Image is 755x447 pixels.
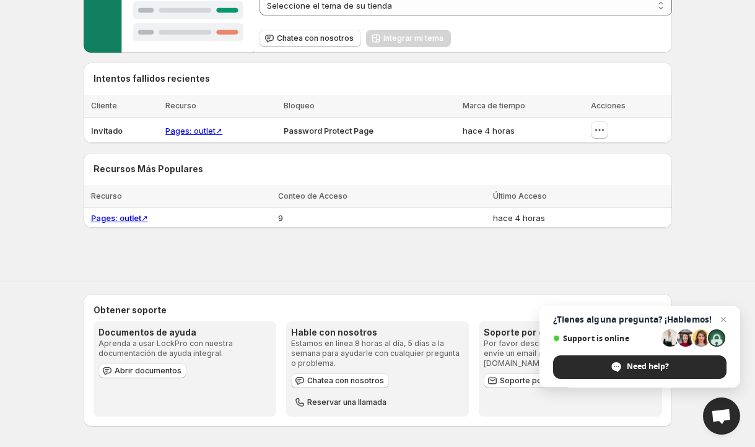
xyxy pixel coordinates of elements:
span: Acciones [591,101,626,110]
h3: Hable con nosotros [291,326,464,339]
h3: Soporte por email [484,326,657,339]
span: Marca de tiempo [463,101,525,110]
span: hace 4 horas [493,213,545,223]
span: ¿Tienes alguna pregunta? ¡Hablemos! [553,315,727,324]
h2: Intentos fallidos recientes [94,72,210,85]
span: Need help? [627,361,669,372]
span: Recurso [91,191,122,201]
button: Chatea con nosotros [260,30,361,47]
td: 9 [274,208,489,228]
h2: Recursos Más Populares [94,163,662,175]
span: Chatea con nosotros [277,33,354,43]
span: Soporte por email [500,376,567,386]
div: Open chat [703,397,740,435]
span: Abrir documentos [115,366,181,376]
button: Reservar una llamada [291,395,391,410]
h2: Obtener soporte [94,304,662,316]
span: Invitado [91,126,123,136]
h3: Documentos de ayuda [98,326,271,339]
a: Pages: outlet↗ [91,213,148,223]
a: Pages: outlet↗ [165,126,222,136]
p: Por favor describa brevemente su consulta y envíe un email a [EMAIL_ADDRESS][DOMAIN_NAME]. [484,339,657,368]
button: Chatea con nosotros [291,373,389,388]
span: Cliente [91,101,117,110]
a: Abrir documentos [98,363,186,378]
span: Support is online [553,334,657,343]
span: Chatea con nosotros [307,376,384,386]
a: Soporte por email [484,373,572,388]
p: Estamos en línea 8 horas al día, 5 días a la semana para ayudarle con cualquier pregunta o problema. [291,339,464,368]
span: Password Protect Page [284,126,373,136]
span: Bloqueo [284,101,315,110]
span: Conteo de Acceso [278,191,347,201]
span: Reservar una llamada [307,397,386,407]
div: Need help? [553,355,727,379]
span: Close chat [716,312,731,327]
p: Aprenda a usar LockPro con nuestra documentación de ayuda integral. [98,339,271,358]
span: hace 4 horas [463,126,515,136]
span: Recurso [165,101,196,110]
span: Último Acceso [493,191,547,201]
